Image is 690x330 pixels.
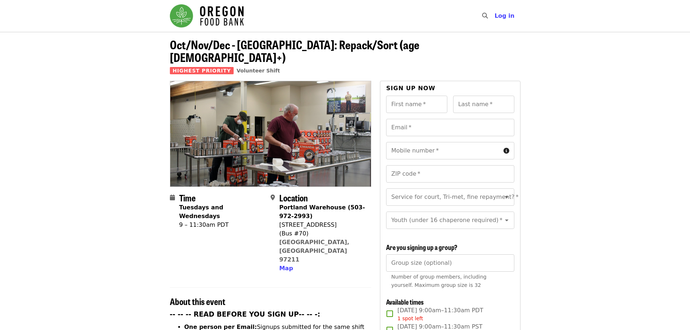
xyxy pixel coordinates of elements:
[279,264,293,273] button: Map
[279,229,365,238] div: (Bus #70)
[279,239,350,263] a: [GEOGRAPHIC_DATA], [GEOGRAPHIC_DATA] 97211
[453,96,514,113] input: Last name
[386,165,514,183] input: ZIP code
[179,191,196,204] span: Time
[386,119,514,136] input: Email
[386,297,424,306] span: Available times
[170,67,234,74] span: Highest Priority
[489,9,520,23] button: Log in
[391,274,486,288] span: Number of group members, including yourself. Maximum group size is 32
[494,12,514,19] span: Log in
[386,254,514,272] input: [object Object]
[279,204,365,220] strong: Portland Warehouse (503-972-2993)
[170,4,244,28] img: Oregon Food Bank - Home
[237,68,280,74] a: Volunteer Shift
[170,295,225,308] span: About this event
[503,147,509,154] i: circle-info icon
[179,204,223,220] strong: Tuesdays and Wednesdays
[279,221,365,229] div: [STREET_ADDRESS]
[279,265,293,272] span: Map
[170,194,175,201] i: calendar icon
[179,221,265,229] div: 9 – 11:30am PDT
[502,215,512,225] button: Open
[482,12,488,19] i: search icon
[502,192,512,202] button: Open
[386,142,500,159] input: Mobile number
[170,81,371,186] img: Oct/Nov/Dec - Portland: Repack/Sort (age 16+) organized by Oregon Food Bank
[386,96,447,113] input: First name
[397,316,423,321] span: 1 spot left
[170,310,321,318] strong: -- -- -- READ BEFORE YOU SIGN UP-- -- -:
[386,242,457,252] span: Are you signing up a group?
[397,306,483,322] span: [DATE] 9:00am–11:30am PDT
[492,7,498,25] input: Search
[170,36,419,66] span: Oct/Nov/Dec - [GEOGRAPHIC_DATA]: Repack/Sort (age [DEMOGRAPHIC_DATA]+)
[271,194,275,201] i: map-marker-alt icon
[386,85,435,92] span: Sign up now
[279,191,308,204] span: Location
